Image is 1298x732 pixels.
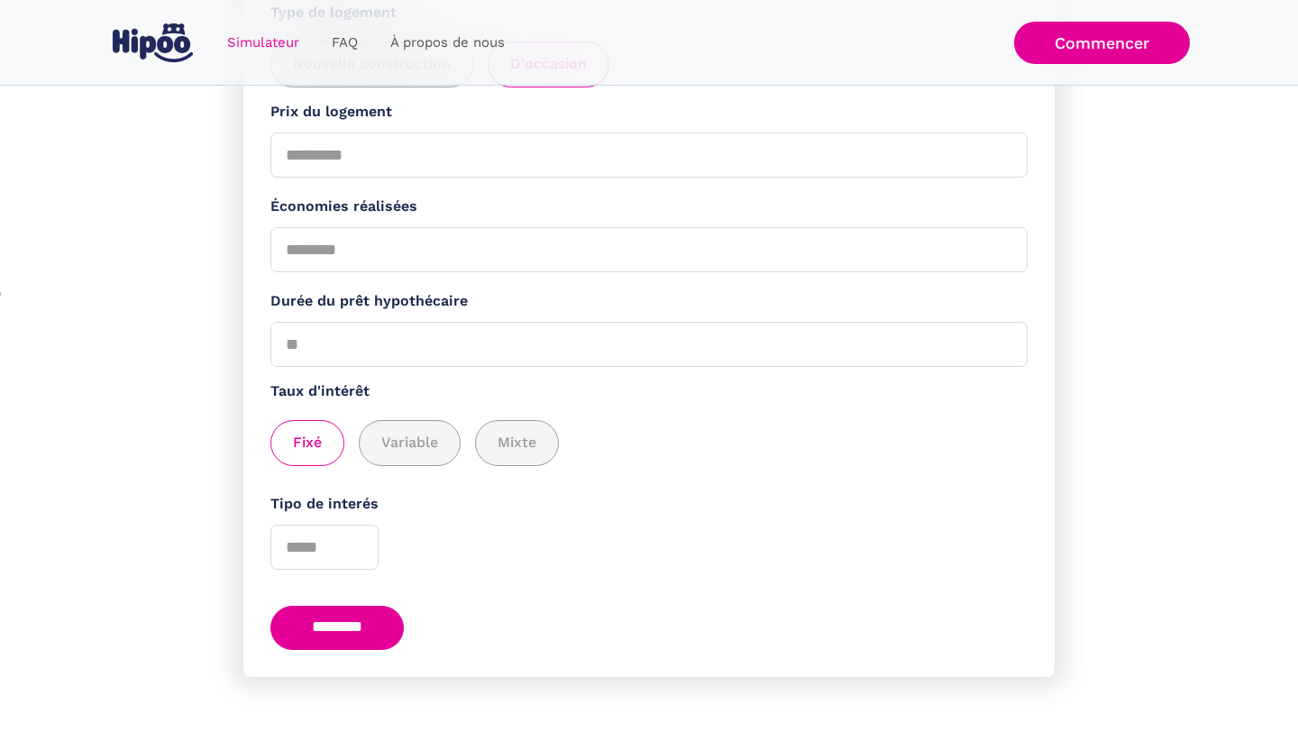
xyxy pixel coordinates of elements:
font: Fixé [293,434,322,451]
a: maison [108,16,197,69]
font: Taux d'intérêt [270,382,370,399]
font: À propos de nous [390,34,505,50]
font: Mixte [498,434,536,451]
a: FAQ [315,25,374,60]
a: À propos de nous [374,25,521,60]
font: Durée du prêt hypothécaire [270,292,468,309]
div: ajouter_description_ici [270,420,1028,466]
font: Variable [381,434,438,451]
a: Simulateur [211,25,315,60]
font: Commencer [1055,32,1149,51]
label: Tipo de interés [270,493,1028,516]
font: FAQ [332,34,358,50]
font: Prix ​​du logement [270,103,392,120]
font: Simulateur [227,34,299,50]
a: Commencer [1014,22,1190,64]
font: Économies réalisées [270,197,417,215]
